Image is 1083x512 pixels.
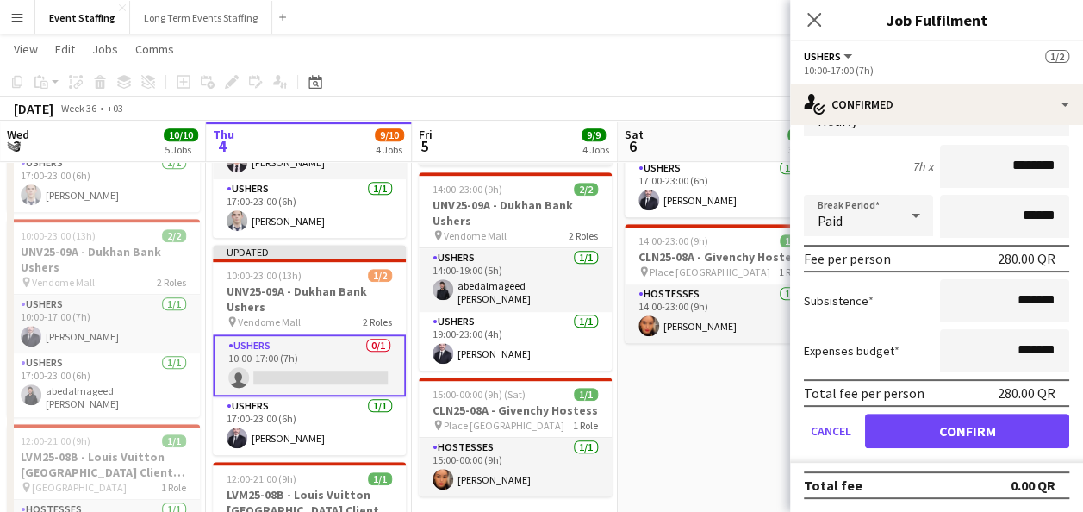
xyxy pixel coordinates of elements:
span: 2 Roles [569,229,598,242]
span: 1/1 [780,234,804,247]
div: 4 Jobs [376,143,403,156]
span: Place [GEOGRAPHIC_DATA] [650,265,770,278]
div: 5 Jobs [165,143,197,156]
span: 1 Role [573,419,598,432]
div: Total fee [804,477,862,494]
div: 0.00 QR [1011,477,1055,494]
app-job-card: 14:00-23:00 (9h)1/1CLN25-08A - Givenchy Hostess Place [GEOGRAPHIC_DATA]1 RoleHostesses1/114:00-23... [625,224,818,343]
a: View [7,38,45,60]
a: Comms [128,38,181,60]
span: 1/2 [368,269,392,282]
span: Paid [818,212,843,229]
h3: CLN25-08A - Givenchy Hostess [419,403,612,418]
span: 10/10 [164,128,198,141]
span: Vendome Mall [238,315,301,328]
span: Edit [55,41,75,57]
app-card-role: Ushers1/117:00-23:00 (6h)[PERSON_NAME] [213,396,406,455]
div: 10:00-17:00 (7h) [804,64,1069,77]
button: Cancel [804,414,858,448]
h3: UNV25-09A - Dukhan Bank Ushers [419,197,612,228]
span: Place [GEOGRAPHIC_DATA] [444,419,564,432]
app-card-role: Ushers1/110:00-17:00 (7h)[PERSON_NAME] [7,295,200,353]
div: 7h x [912,159,933,174]
span: Thu [213,127,234,142]
div: 280.00 QR [998,384,1055,402]
span: Comms [135,41,174,57]
span: 1/1 [368,472,392,485]
span: 3 [4,136,29,156]
span: Ushers [804,50,841,63]
div: Fee per person [804,250,891,267]
span: 9/10 [375,128,404,141]
h3: UNV25-09A - Dukhan Bank Ushers [7,244,200,275]
span: 10:00-23:00 (13h) [227,269,302,282]
span: 10:00-23:00 (13h) [21,229,96,242]
app-card-role: Ushers1/117:00-23:00 (6h)[PERSON_NAME] [7,153,200,212]
app-card-role: Ushers0/110:00-17:00 (7h) [213,334,406,396]
h3: LVM25-08B - Louis Vuitton [GEOGRAPHIC_DATA] Client Advisor [7,449,200,480]
span: 1/1 [574,388,598,401]
app-card-role: Ushers1/114:00-19:00 (5h)abedalmageed [PERSON_NAME] [419,248,612,312]
app-job-card: 14:00-23:00 (9h)2/2UNV25-09A - Dukhan Bank Ushers Vendome Mall2 RolesUshers1/114:00-19:00 (5h)abe... [419,172,612,371]
span: 2 Roles [157,276,186,289]
span: Fri [419,127,433,142]
app-card-role: Hostesses1/114:00-23:00 (9h)[PERSON_NAME] [625,284,818,343]
span: 1/2 [1045,50,1069,63]
h3: CLN25-08A - Givenchy Hostess [625,249,818,265]
span: 14:00-23:00 (9h) [433,183,502,196]
div: 4 Jobs [582,143,609,156]
button: Long Term Events Staffing [130,1,272,34]
label: Expenses budget [804,343,899,359]
button: Confirm [865,414,1069,448]
app-card-role: Ushers1/117:00-23:00 (6h)[PERSON_NAME] [213,179,406,238]
span: 5 [416,136,433,156]
h3: UNV25-09A - Dukhan Bank Ushers [213,284,406,315]
span: Sat [625,127,644,142]
app-job-card: 10:00-23:00 (13h)2/2UNV25-09A - Dukhan Bank Ushers Vendome Mall2 RolesUshers1/110:00-17:00 (7h)[P... [7,219,200,417]
div: [DATE] [14,100,53,117]
span: 12:00-21:00 (9h) [227,472,296,485]
span: 6 [622,136,644,156]
span: 12:00-21:00 (9h) [21,434,90,447]
div: 280.00 QR [998,250,1055,267]
span: 4 [210,136,234,156]
app-card-role: Ushers1/117:00-23:00 (6h)[PERSON_NAME] [625,159,818,217]
span: 1 Role [161,481,186,494]
button: Event Staffing [35,1,130,34]
div: +03 [107,102,123,115]
span: 1 Role [779,265,804,278]
span: 2/2 [574,183,598,196]
span: 2 Roles [363,315,392,328]
span: Vendome Mall [444,229,507,242]
app-job-card: Updated10:00-23:00 (13h)1/2UNV25-09A - Dukhan Bank Ushers Vendome Mall2 RolesUshers0/110:00-17:00... [213,245,406,455]
h3: Job Fulfilment [790,9,1083,31]
a: Jobs [85,38,125,60]
span: Wed [7,127,29,142]
div: Confirmed [790,84,1083,125]
app-job-card: 15:00-00:00 (9h) (Sat)1/1CLN25-08A - Givenchy Hostess Place [GEOGRAPHIC_DATA]1 RoleHostesses1/115... [419,378,612,496]
app-card-role: Ushers1/119:00-23:00 (4h)[PERSON_NAME] [419,312,612,371]
span: 7/7 [787,128,812,141]
button: Ushers [804,50,855,63]
label: Subsistence [804,293,874,309]
app-card-role: Ushers1/117:00-23:00 (6h)abedalmageed [PERSON_NAME] [7,353,200,417]
div: 3 Jobs [788,143,815,156]
div: Updated [213,245,406,259]
a: Edit [48,38,82,60]
span: View [14,41,38,57]
span: Jobs [92,41,118,57]
span: 1/1 [162,434,186,447]
span: [GEOGRAPHIC_DATA] [32,481,127,494]
span: 14:00-23:00 (9h) [638,234,708,247]
span: Week 36 [57,102,100,115]
span: 2/2 [162,229,186,242]
app-card-role: Hostesses1/115:00-00:00 (9h)[PERSON_NAME] [419,438,612,496]
span: 15:00-00:00 (9h) (Sat) [433,388,526,401]
span: Vendome Mall [32,276,95,289]
span: 9/9 [582,128,606,141]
